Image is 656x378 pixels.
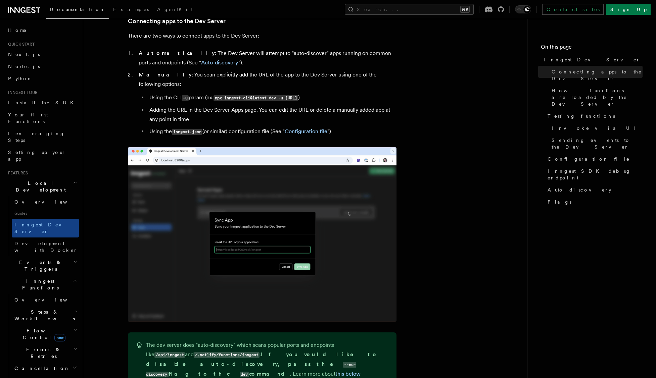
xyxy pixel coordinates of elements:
[5,256,79,275] button: Events & Triggers
[128,147,396,322] img: Dev Server demo manually syncing an app
[14,199,84,205] span: Overview
[5,48,79,60] a: Next.js
[12,309,75,322] span: Steps & Workflows
[542,4,604,15] a: Contact sales
[548,113,615,119] span: Testing functions
[8,112,48,124] span: Your first Functions
[345,4,474,15] button: Search...⌘K
[46,2,109,19] a: Documentation
[515,5,531,13] button: Toggle dark mode
[154,352,185,358] code: /api/inngest
[5,60,79,72] a: Node.js
[12,343,79,362] button: Errors & Retries
[5,278,73,291] span: Inngest Functions
[545,110,643,122] a: Testing functions
[12,365,70,372] span: Cancellation
[5,127,79,146] a: Leveraging Steps
[548,199,571,205] span: Flags
[545,165,643,184] a: Inngest SDK debug endpoint
[12,362,79,374] button: Cancellation
[14,241,78,253] span: Development with Docker
[12,306,79,325] button: Steps & Workflows
[113,7,149,12] span: Examples
[157,7,193,12] span: AgentKit
[12,219,79,237] a: Inngest Dev Server
[545,196,643,208] a: Flags
[5,259,73,272] span: Events & Triggers
[8,52,40,57] span: Next.js
[5,90,38,95] span: Inngest tour
[50,7,105,12] span: Documentation
[606,4,651,15] a: Sign Up
[12,208,79,219] span: Guides
[146,351,378,377] strong: If you would like to disable auto-discovery, pass the flag to the command
[549,122,643,134] a: Invoke via UI
[12,196,79,208] a: Overview
[552,68,643,82] span: Connecting apps to the Dev Server
[12,237,79,256] a: Development with Docker
[5,146,79,165] a: Setting up your app
[549,134,643,153] a: Sending events to the Dev Server
[5,72,79,85] a: Python
[548,168,643,181] span: Inngest SDK debug endpoint
[552,87,643,107] span: How functions are loaded by the Dev Server
[146,362,356,377] code: --no-discovery
[5,97,79,109] a: Install the SDK
[5,275,79,294] button: Inngest Functions
[12,346,73,360] span: Errors & Retries
[335,371,361,377] a: this below
[137,49,396,67] li: : The Dev Server will attempt to "auto-discover" apps running on common ports and endpoints (See ...
[8,150,66,162] span: Setting up your app
[147,93,396,103] li: Using the CLI param (ex. )
[8,64,40,69] span: Node.js
[8,131,65,143] span: Leveraging Steps
[172,129,202,135] code: inngest.json
[5,196,79,256] div: Local Development
[128,16,226,26] a: Connecting apps to the Dev Server
[552,137,643,150] span: Sending events to the Dev Server
[548,156,630,162] span: Configuration file
[5,170,28,176] span: Features
[549,66,643,85] a: Connecting apps to the Dev Server
[109,2,153,18] a: Examples
[5,180,73,193] span: Local Development
[548,186,611,193] span: Auto-discovery
[14,222,72,234] span: Inngest Dev Server
[460,6,470,13] kbd: ⌘K
[14,297,84,303] span: Overview
[139,71,192,78] strong: Manually
[194,352,260,358] code: /.netlify/functions/inngest
[139,50,215,56] strong: Automatically
[8,76,33,81] span: Python
[12,325,79,343] button: Flow Controlnew
[54,334,65,341] span: new
[545,153,643,165] a: Configuration file
[128,31,396,41] p: There are two ways to connect apps to the Dev Server:
[285,128,327,134] a: Configuration file
[12,327,74,341] span: Flow Control
[545,184,643,196] a: Auto-discovery
[137,70,396,137] li: : You scan explicitly add the URL of the app to the Dev Server using one of the following options:
[549,85,643,110] a: How functions are loaded by the Dev Server
[5,109,79,127] a: Your first Functions
[147,105,396,124] li: Adding the URL in the Dev Server Apps page. You can edit the URL or delete a manually added app a...
[544,56,640,63] span: Inngest Dev Server
[8,27,27,34] span: Home
[201,59,238,66] a: Auto-discovery
[182,95,189,101] code: -u
[5,42,35,47] span: Quick start
[214,95,298,101] code: npx inngest-cli@latest dev -u [URL]
[240,372,249,377] code: dev
[552,125,641,131] span: Invoke via UI
[541,43,643,54] h4: On this page
[12,294,79,306] a: Overview
[147,127,396,137] li: Using the (or similar) configuration file (See " ")
[5,177,79,196] button: Local Development
[5,24,79,36] a: Home
[8,100,78,105] span: Install the SDK
[153,2,197,18] a: AgentKit
[541,54,643,66] a: Inngest Dev Server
